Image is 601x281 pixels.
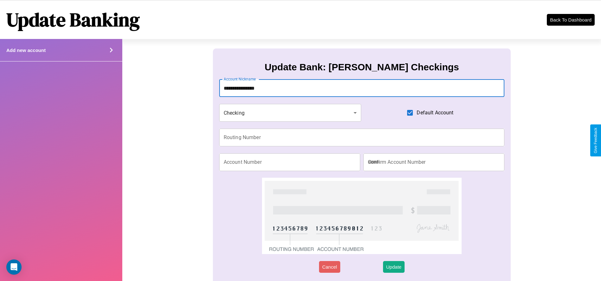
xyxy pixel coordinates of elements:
h3: Update Bank: [PERSON_NAME] Checkings [265,62,459,73]
button: Update [383,261,405,273]
button: Cancel [319,261,340,273]
div: Checking [219,104,361,122]
div: Open Intercom Messenger [6,259,22,275]
div: Give Feedback [593,128,598,153]
button: Back To Dashboard [547,14,595,26]
label: Account Nickname [224,76,256,82]
span: Default Account [417,109,453,117]
h1: Update Banking [6,7,140,33]
img: check [262,178,462,254]
h4: Add new account [6,48,46,53]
